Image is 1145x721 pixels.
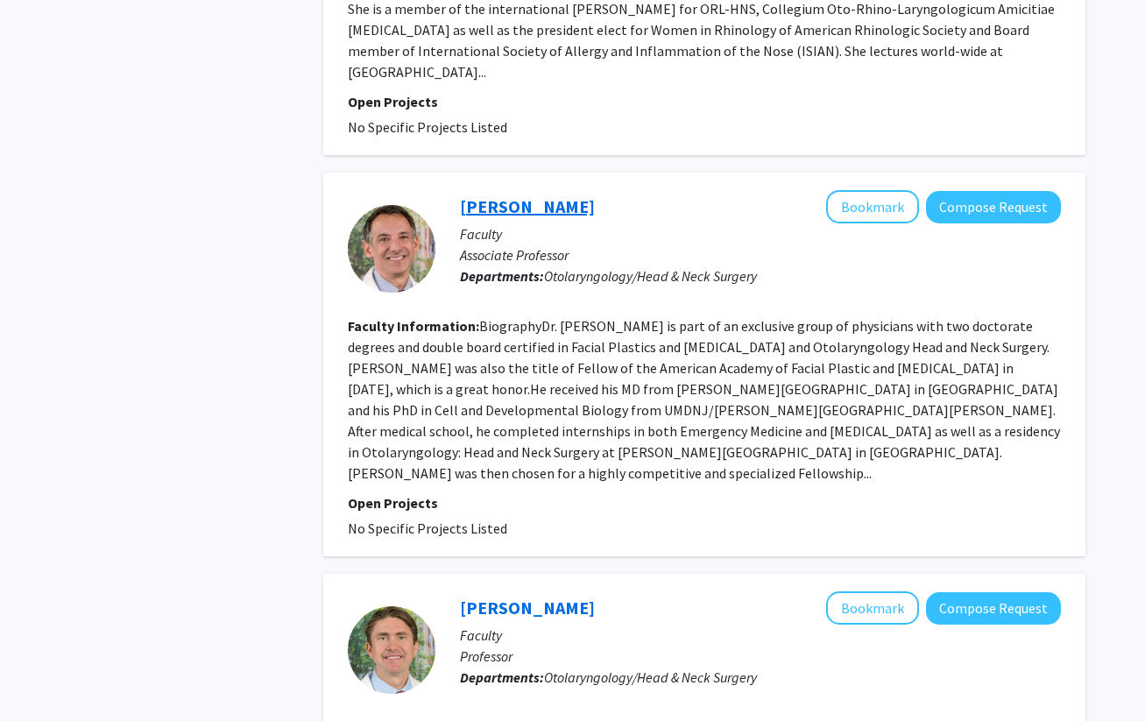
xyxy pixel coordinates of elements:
[544,668,757,686] span: Otolaryngology/Head & Neck Surgery
[460,267,544,285] b: Departments:
[348,317,1060,482] fg-read-more: BiographyDr. [PERSON_NAME] is part of an exclusive group of physicians with two doctorate degrees...
[826,190,919,223] button: Add Howard Krein to Bookmarks
[926,592,1061,625] button: Compose Request to Gurston Nyquist
[460,195,595,217] a: [PERSON_NAME]
[348,91,1061,112] p: Open Projects
[460,223,1061,244] p: Faculty
[460,646,1061,667] p: Professor
[348,118,507,136] span: No Specific Projects Listed
[13,642,74,708] iframe: Chat
[460,244,1061,265] p: Associate Professor
[460,625,1061,646] p: Faculty
[460,597,595,619] a: [PERSON_NAME]
[348,492,1061,513] p: Open Projects
[460,668,544,686] b: Departments:
[348,520,507,537] span: No Specific Projects Listed
[826,591,919,625] button: Add Gurston Nyquist to Bookmarks
[544,267,757,285] span: Otolaryngology/Head & Neck Surgery
[348,317,479,335] b: Faculty Information:
[926,191,1061,223] button: Compose Request to Howard Krein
